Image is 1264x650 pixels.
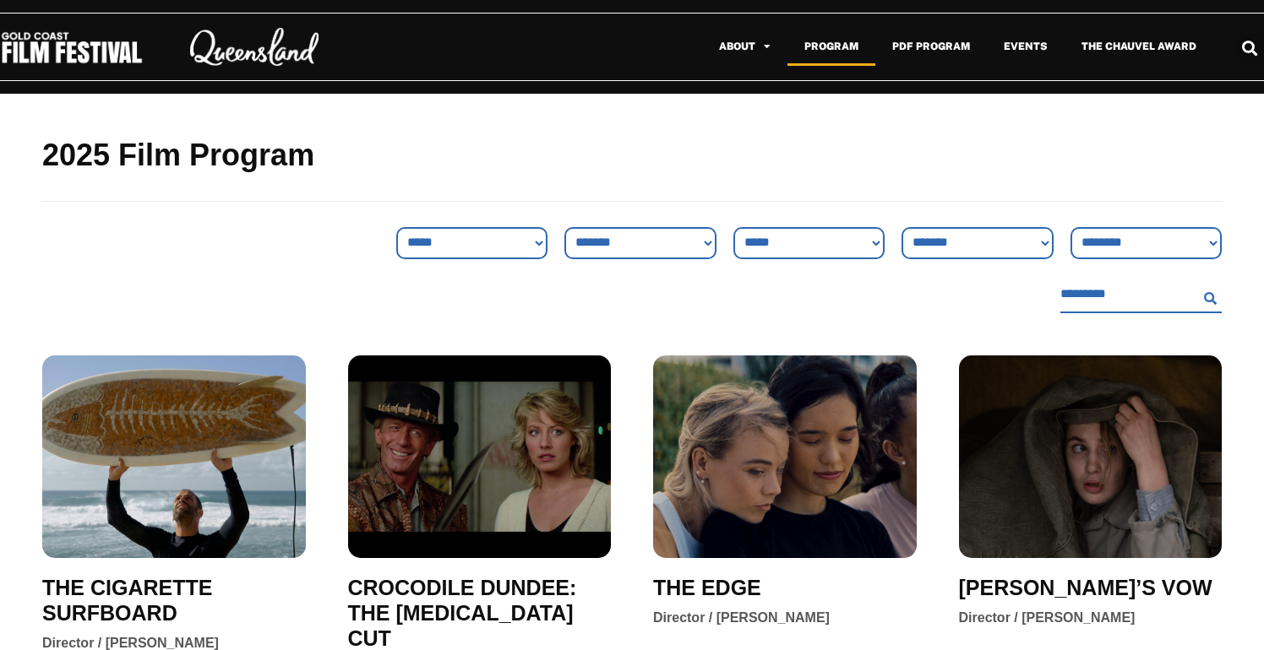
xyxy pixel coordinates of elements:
[42,136,1222,176] h2: 2025 Film Program
[358,27,1213,66] nav: Menu
[987,27,1065,66] a: Events
[564,227,716,259] select: Sort filter
[787,27,875,66] a: Program
[1060,276,1197,313] input: Search Filter
[396,227,548,259] select: Genre Filter
[1071,227,1222,259] select: Language
[733,227,885,259] select: Venue Filter
[1236,34,1264,62] div: Search
[1065,27,1213,66] a: The Chauvel Award
[875,27,987,66] a: PDF Program
[702,27,787,66] a: About
[653,609,830,627] div: Director / [PERSON_NAME]
[902,227,1053,259] select: Country Filter
[653,575,761,600] a: THE EDGE
[959,575,1212,600] a: [PERSON_NAME]’S VOW
[959,609,1136,627] div: Director / [PERSON_NAME]
[42,575,306,626] a: THE CIGARETTE SURFBOARD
